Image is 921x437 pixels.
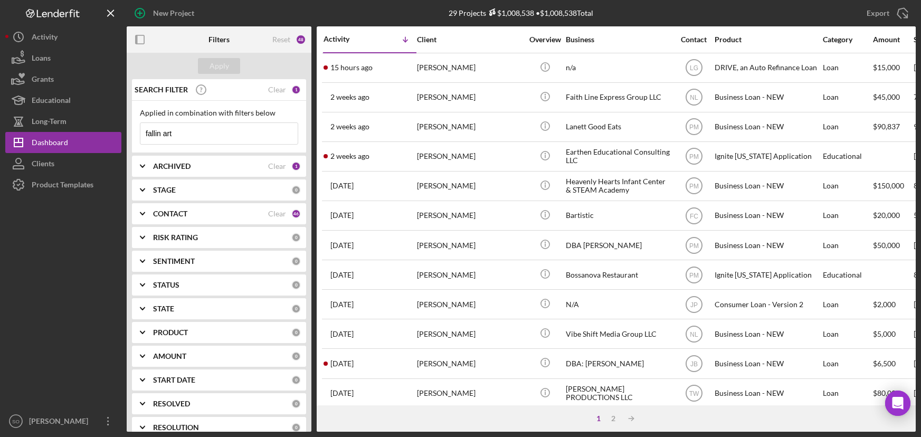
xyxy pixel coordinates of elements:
[674,35,714,44] div: Contact
[873,388,900,397] span: $80,000
[291,161,301,171] div: 1
[689,242,699,249] text: PM
[153,352,186,360] b: AMOUNT
[291,233,301,242] div: 0
[127,3,205,24] button: New Project
[873,122,900,131] span: $90,837
[689,123,699,131] text: PM
[32,153,54,177] div: Clients
[5,69,121,90] a: Grants
[417,35,523,44] div: Client
[449,8,593,17] div: 29 Projects • $1,008,538 Total
[198,58,240,74] button: Apply
[525,35,565,44] div: Overview
[715,379,820,407] div: Business Loan - NEW
[330,330,354,338] time: 2025-07-16 18:35
[32,26,58,50] div: Activity
[715,83,820,111] div: Business Loan - NEW
[715,349,820,377] div: Business Loan - NEW
[330,152,369,160] time: 2025-09-01 16:49
[153,233,198,242] b: RISK RATING
[566,113,671,141] div: Lanett Good Eats
[330,93,369,101] time: 2025-09-05 15:13
[153,423,199,432] b: RESOLUTION
[153,400,190,408] b: RESOLVED
[5,174,121,195] button: Product Templates
[5,411,121,432] button: SO[PERSON_NAME]
[856,3,916,24] button: Export
[417,113,523,141] div: [PERSON_NAME]
[5,132,121,153] button: Dashboard
[417,349,523,377] div: [PERSON_NAME]
[566,172,671,200] div: Heavenly Hearts Infant Center & STEAM Academy
[689,390,699,397] text: TW
[324,35,370,43] div: Activity
[330,182,354,190] time: 2025-08-28 17:32
[715,113,820,141] div: Business Loan - NEW
[417,172,523,200] div: [PERSON_NAME]
[873,359,896,368] span: $6,500
[272,35,290,44] div: Reset
[5,153,121,174] button: Clients
[330,359,354,368] time: 2025-07-01 19:12
[153,328,188,337] b: PRODUCT
[32,111,67,135] div: Long-Term
[296,34,306,45] div: 48
[291,375,301,385] div: 0
[417,142,523,170] div: [PERSON_NAME]
[715,261,820,289] div: Ignite [US_STATE] Application
[873,211,900,220] span: $20,000
[715,231,820,259] div: Business Loan - NEW
[5,90,121,111] button: Educational
[566,379,671,407] div: [PERSON_NAME] PRODUCTIONS LLC
[153,186,176,194] b: STAGE
[330,63,373,72] time: 2025-09-16 23:12
[690,330,698,338] text: NL
[566,261,671,289] div: Bossanova Restaurant
[689,271,699,279] text: PM
[566,83,671,111] div: Faith Line Express Group LLC
[417,83,523,111] div: [PERSON_NAME]
[330,241,354,250] time: 2025-08-25 17:57
[417,379,523,407] div: [PERSON_NAME]
[873,92,900,101] span: $45,000
[823,35,872,44] div: Category
[153,210,187,218] b: CONTACT
[140,109,298,117] div: Applied in combination with filters below
[715,290,820,318] div: Consumer Loan - Version 2
[873,181,904,190] span: $150,000
[823,202,872,230] div: Loan
[417,290,523,318] div: [PERSON_NAME]
[210,58,229,74] div: Apply
[5,111,121,132] a: Long-Term
[823,290,872,318] div: Loan
[715,54,820,82] div: DRIVE, an Auto Refinance Loan
[291,280,301,290] div: 0
[5,47,121,69] button: Loans
[715,35,820,44] div: Product
[135,85,188,94] b: SEARCH FILTER
[867,3,889,24] div: Export
[417,54,523,82] div: [PERSON_NAME]
[32,90,71,113] div: Educational
[823,231,872,259] div: Loan
[268,162,286,170] div: Clear
[690,212,698,220] text: FC
[823,113,872,141] div: Loan
[873,241,900,250] span: $50,000
[873,329,896,338] span: $5,000
[566,35,671,44] div: Business
[330,389,354,397] time: 2025-06-30 16:50
[823,54,872,82] div: Loan
[291,185,301,195] div: 0
[330,211,354,220] time: 2025-08-26 20:00
[417,202,523,230] div: [PERSON_NAME]
[823,349,872,377] div: Loan
[5,26,121,47] button: Activity
[417,231,523,259] div: [PERSON_NAME]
